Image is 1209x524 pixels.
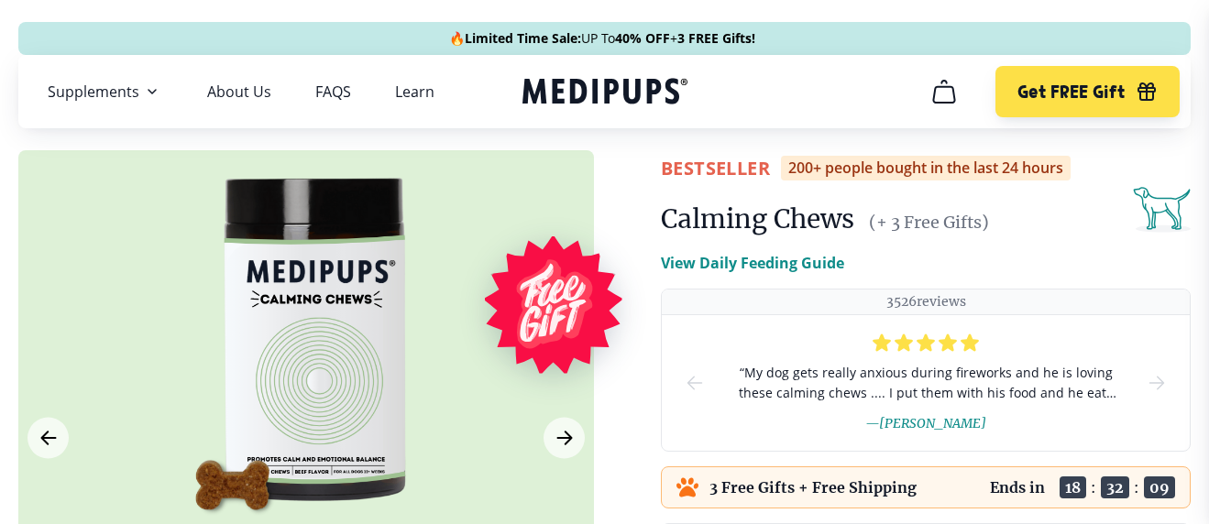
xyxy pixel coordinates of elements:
[781,156,1071,180] div: 200+ people bought in the last 24 hours
[995,66,1180,117] button: Get FREE Gift
[449,29,755,48] span: 🔥 UP To +
[27,418,69,459] button: Previous Image
[1017,82,1125,103] span: Get FREE Gift
[1146,315,1168,451] button: next-slide
[865,415,986,431] span: — [PERSON_NAME]
[544,418,585,459] button: Next Image
[395,82,434,101] a: Learn
[1134,478,1139,497] span: :
[869,212,989,233] span: (+ 3 Free Gifts)
[1060,476,1086,498] span: 18
[709,478,917,497] p: 3 Free Gifts + Free Shipping
[1101,476,1129,498] span: 32
[922,70,966,114] button: cart
[661,252,844,274] p: View Daily Feeding Guide
[886,293,966,311] p: 3526 reviews
[1091,478,1096,497] span: :
[207,82,271,101] a: About Us
[735,363,1116,403] span: “ My dog gets really anxious during fireworks and he is loving these calming chews .... I put the...
[522,74,687,112] a: Medipups
[1144,476,1175,498] span: 09
[661,156,770,180] span: BestSeller
[48,81,163,103] button: Supplements
[315,82,351,101] a: FAQS
[684,315,706,451] button: prev-slide
[990,478,1045,497] p: Ends in
[48,82,139,101] span: Supplements
[661,202,854,235] h1: Calming Chews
